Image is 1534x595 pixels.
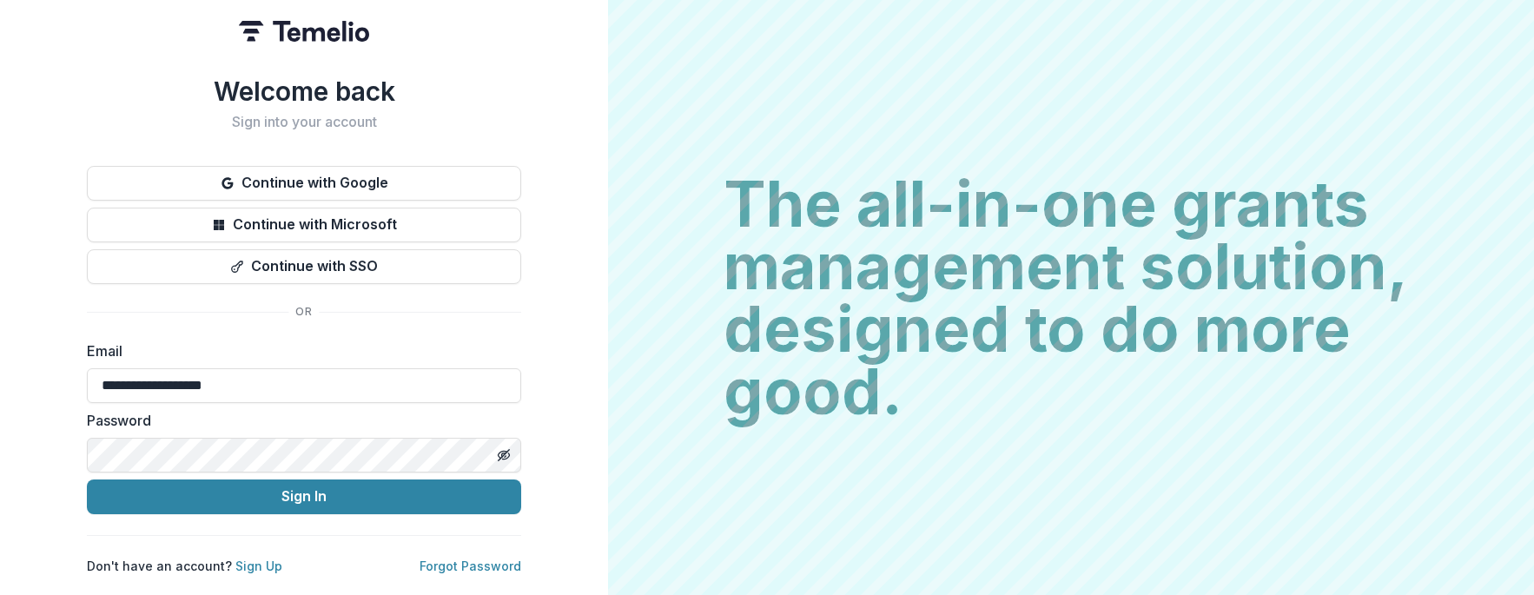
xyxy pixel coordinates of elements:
[87,410,511,431] label: Password
[87,114,521,130] h2: Sign into your account
[87,208,521,242] button: Continue with Microsoft
[420,559,521,573] a: Forgot Password
[87,479,521,514] button: Sign In
[490,441,518,469] button: Toggle password visibility
[239,21,369,42] img: Temelio
[87,557,282,575] p: Don't have an account?
[87,340,511,361] label: Email
[87,249,521,284] button: Continue with SSO
[87,166,521,201] button: Continue with Google
[87,76,521,107] h1: Welcome back
[235,559,282,573] a: Sign Up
